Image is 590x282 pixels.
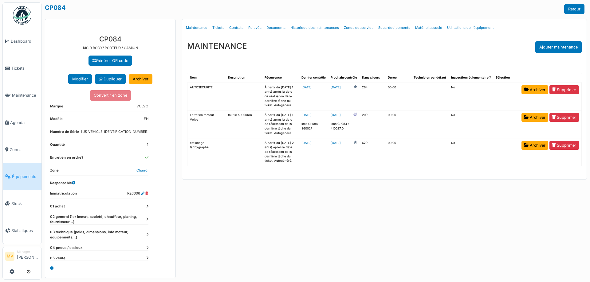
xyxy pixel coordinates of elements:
a: Utilisations de l'équipement [445,21,496,35]
a: Archiver [521,113,548,122]
div: Manager [17,249,39,254]
a: Archiver [129,74,152,84]
a: [DATE] [331,85,341,90]
td: 209 [360,110,385,138]
dt: Immatriculation [50,191,77,199]
a: Équipements [3,163,41,190]
td: 00:00 [385,110,411,138]
th: Nom [187,73,226,83]
td: 264 [360,83,385,110]
dt: Modèle [50,116,63,124]
span: Dashboard [11,38,39,44]
h3: CP084 [50,35,171,43]
a: Tickets [3,55,41,82]
a: Relevés [246,21,264,35]
a: Tickets [210,21,227,35]
a: Statistiques [3,217,41,244]
td: À partir du [DATE] 2 an(s) après la date de réalisation de la dernière tâche du ticket. Autogénéré. [262,138,299,166]
span: Tickets [11,65,39,71]
a: MV Manager[PERSON_NAME] [5,249,39,264]
a: Contrats [227,21,246,35]
a: Supprimer [549,113,579,122]
a: Historique des maintenances [288,21,341,35]
dt: 01 achat [50,204,148,209]
a: Documents [264,21,288,35]
span: Équipements [12,174,39,180]
a: Supprimer [549,141,579,150]
a: Zones [3,136,41,163]
a: Archiver [521,141,548,150]
a: [DATE] [301,86,312,89]
a: CP084 [45,4,66,11]
span: Zones [10,147,39,153]
dt: 05 vente [50,256,148,261]
dt: Quantité [50,142,65,150]
th: Technicien par défaut [411,73,449,83]
button: Modifier [68,74,92,84]
dd: VOLVO [136,104,148,109]
dd: 1 [147,142,148,147]
th: Prochain contrôle [328,73,360,83]
span: Agenda [10,120,39,126]
dt: Entretien en ordre? [50,155,83,163]
dt: Marque [50,104,63,111]
td: kms CP084 : 360027 [299,110,328,138]
dt: Numéro de Série [50,129,79,137]
dt: 04 pneus / essieux [50,245,148,250]
dt: 02 general (1er immat, société, chauffeur, planing, fournisseur...) [50,214,148,225]
a: Retour [564,4,584,14]
a: [DATE] [301,141,312,145]
span: translation missing: fr.shared.no [451,141,455,145]
td: étalonage tachygraphe [187,138,226,166]
th: Dernier contrôle [299,73,328,83]
dt: Zone [50,168,59,176]
span: translation missing: fr.shared.no [451,86,455,89]
div: Ajouter maintenance [535,41,582,53]
a: Maintenance [3,82,41,109]
a: [DATE] [301,113,312,117]
a: Sous-équipements [376,21,413,35]
dt: 03 technique (poids, dimensions, info moteur, équipements...) [50,230,148,240]
td: tout le 50000Km [226,110,262,138]
td: À partir du [DATE] 1 an(s) après la date de réalisation de la dernière tâche du ticket. Autogénéré. [262,83,299,110]
h3: MAINTENANCE [187,41,247,51]
a: Stock [3,190,41,217]
a: Supprimer [549,85,579,94]
a: [DATE] [331,141,341,145]
td: AUTOSECURITE [187,83,226,110]
img: Badge_color-CXgf-gQk.svg [13,6,31,25]
dd: [US_VEHICLE_IDENTIFICATION_NUMBER] [81,129,148,134]
td: kms CP084 : 410027.0 [328,110,360,138]
a: Maintenance [183,21,210,35]
dd: RZ6606 [127,191,148,196]
li: [PERSON_NAME] [17,249,39,263]
a: Générer QR code [88,56,132,66]
a: Matériel associé [413,21,445,35]
span: Stock [11,201,39,207]
th: Dans x jours [360,73,385,83]
a: [DATE] [331,113,341,118]
li: MV [5,252,14,261]
td: 00:00 [385,83,411,110]
td: 629 [360,138,385,166]
a: Zones desservies [341,21,376,35]
th: Récurrence [262,73,299,83]
a: Agenda [3,109,41,136]
th: Durée [385,73,411,83]
th: Description [226,73,262,83]
a: Dashboard [3,28,41,55]
th: Sélection [493,73,519,83]
dd: FH [144,116,148,122]
th: Inspection réglementaire ? [449,73,493,83]
a: Archiver [521,85,548,94]
a: Dupliquer [95,74,126,84]
span: Maintenance [12,92,39,98]
td: 00:00 [385,138,411,166]
span: Statistiques [11,228,39,234]
a: Charroi [136,168,148,172]
td: Entretien moteur Volvo [187,110,226,138]
dt: Responsable [50,180,75,186]
td: À partir du [DATE] 1 an(s) après la date de réalisation de la dernière tâche du ticket. Autogénéré. [262,110,299,138]
span: translation missing: fr.shared.no [451,113,455,117]
p: RIGID BODY/ PORTEUR / CAMION [50,45,171,51]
